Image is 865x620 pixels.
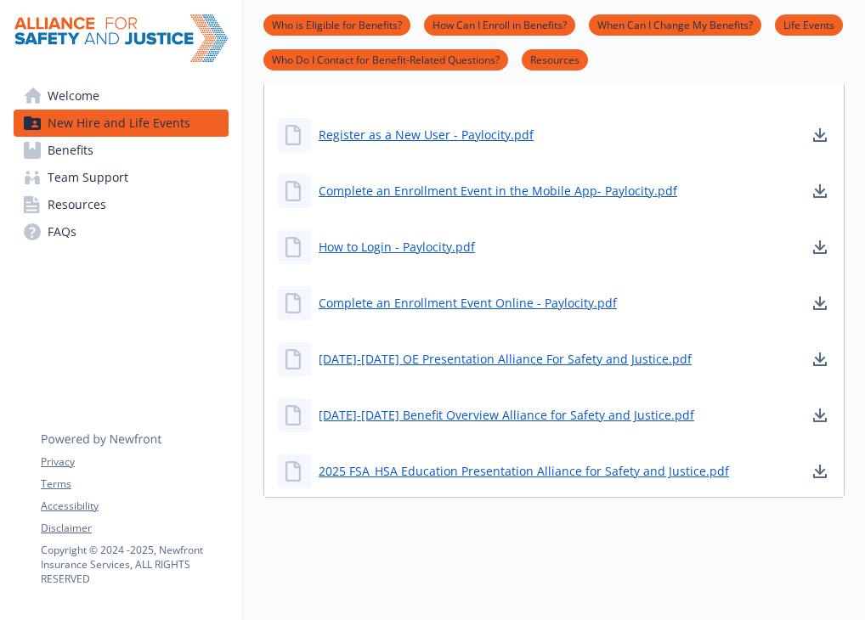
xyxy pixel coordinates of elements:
[775,16,843,32] a: Life Events
[810,125,830,145] a: download document
[424,16,575,32] a: How Can I Enroll in Benefits?
[14,218,229,245] a: FAQs
[48,218,76,245] span: FAQs
[589,16,761,32] a: When Can I Change My Benefits?
[810,237,830,257] a: download document
[41,543,228,586] p: Copyright © 2024 - 2025 , Newfront Insurance Services, ALL RIGHTS RESERVED
[41,476,228,492] a: Terms
[14,110,229,137] a: New Hire and Life Events
[14,82,229,110] a: Welcome
[48,82,99,110] span: Welcome
[263,51,508,67] a: Who Do I Contact for Benefit-Related Questions?
[810,293,830,313] a: download document
[41,499,228,514] a: Accessibility
[319,350,692,368] a: [DATE]-[DATE] OE Presentation Alliance For Safety and Justice.pdf
[319,294,617,312] a: Complete an Enrollment Event Online - Paylocity.pdf
[319,406,694,424] a: [DATE]-[DATE] Benefit Overview Alliance for Safety and Justice.pdf
[48,137,93,164] span: Benefits
[810,405,830,426] a: download document
[810,349,830,369] a: download document
[48,164,128,191] span: Team Support
[263,16,410,32] a: Who is Eligible for Benefits?
[319,182,677,200] a: Complete an Enrollment Event in the Mobile App- Paylocity.pdf
[14,164,229,191] a: Team Support
[810,461,830,482] a: download document
[319,462,729,480] a: 2025 FSA_HSA Education Presentation Alliance for Safety and Justice.pdf
[14,191,229,218] a: Resources
[48,110,190,137] span: New Hire and Life Events
[41,454,228,470] a: Privacy
[810,181,830,201] a: download document
[319,238,475,256] a: How to Login - Paylocity.pdf
[319,126,534,144] a: Register as a New User - Paylocity.pdf
[48,191,106,218] span: Resources
[41,521,228,536] a: Disclaimer
[522,51,588,67] a: Resources
[14,137,229,164] a: Benefits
